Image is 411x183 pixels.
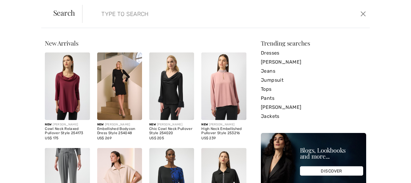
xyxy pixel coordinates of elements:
div: [PERSON_NAME] [97,122,142,127]
input: TYPE TO SEARCH [97,5,293,23]
span: New [201,123,208,126]
span: US$ 239 [201,136,216,140]
div: Cowl Neck Relaxed Pullover Style 254173 [45,127,90,135]
div: Chic Cowl Neck Pullover Style 254020 [149,127,194,135]
span: New [45,123,51,126]
div: DISCOVER [300,166,363,176]
img: High Neck Embellished Pullover Style 253216. Black [201,52,246,120]
span: US$ 175 [45,136,58,140]
div: High Neck Embellished Pullover Style 253216 [201,127,246,135]
a: Dresses [261,49,366,58]
span: US$ 269 [97,136,112,140]
div: [PERSON_NAME] [45,122,90,127]
img: Chic Cowl Neck Pullover Style 254020. Royal Sapphire 163 [149,52,194,120]
img: Embellished Bodycon Dress Style 254048. Deep cherry [97,52,142,120]
div: Trending searches [261,40,366,46]
button: Close [359,9,368,19]
div: [PERSON_NAME] [149,122,194,127]
div: Embellished Bodycon Dress Style 254048 [97,127,142,135]
span: Search [53,9,75,16]
a: [PERSON_NAME] [261,103,366,112]
span: New Arrivals [45,39,78,47]
a: Pants [261,94,366,103]
span: New [97,123,104,126]
a: [PERSON_NAME] [261,58,366,67]
span: US$ 205 [149,136,164,140]
span: New [149,123,156,126]
a: Jeans [261,67,366,76]
div: Blogs, Lookbooks and more... [300,147,363,159]
a: Jackets [261,112,366,121]
a: Jumpsuit [261,76,366,85]
a: Tops [261,85,366,94]
span: Chat [13,4,26,10]
img: Cowl Neck Relaxed Pullover Style 254173. Royal Sapphire 163 [45,52,90,120]
div: [PERSON_NAME] [201,122,246,127]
